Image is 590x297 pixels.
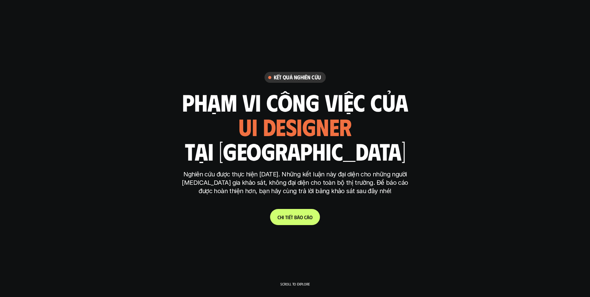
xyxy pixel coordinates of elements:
[280,214,283,220] span: h
[280,282,310,286] p: Scroll to explore
[182,89,408,115] h1: phạm vi công việc của
[185,138,405,164] h1: tại [GEOGRAPHIC_DATA]
[294,214,297,220] span: b
[307,214,309,220] span: á
[179,170,411,195] p: Nghiên cứu được thực hiện [DATE]. Những kết luận này đại diện cho những người [MEDICAL_DATA] gia ...
[278,214,280,220] span: C
[297,214,300,220] span: á
[304,214,307,220] span: c
[287,214,289,220] span: i
[274,74,321,81] h6: Kết quả nghiên cứu
[285,214,287,220] span: t
[309,214,312,220] span: o
[270,209,320,225] a: Chitiếtbáocáo
[300,214,303,220] span: o
[283,214,284,220] span: i
[289,214,291,220] span: ế
[291,214,293,220] span: t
